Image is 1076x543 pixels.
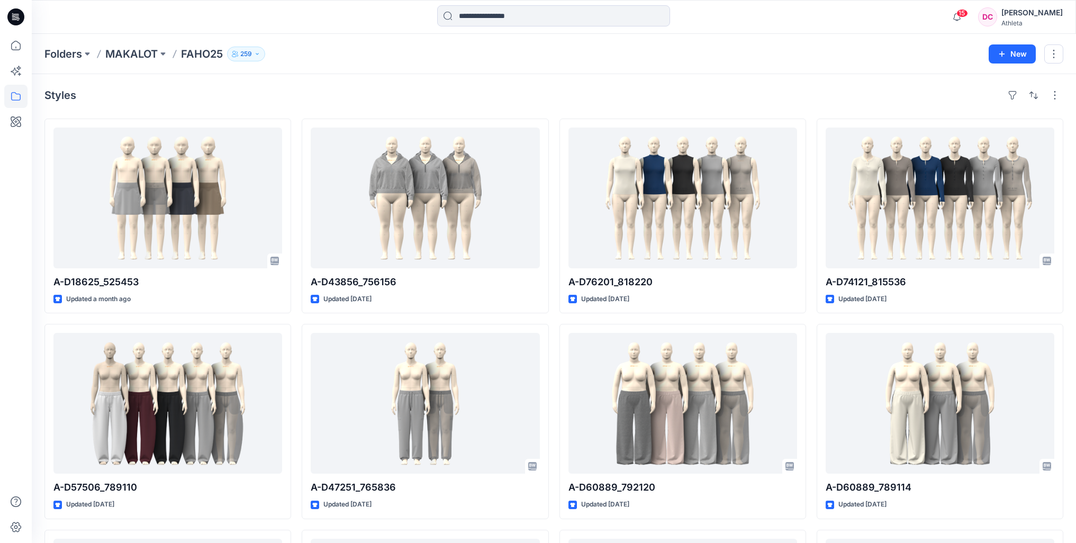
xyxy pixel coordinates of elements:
[44,47,82,61] a: Folders
[311,128,539,268] a: A-D43856_756156
[978,7,997,26] div: DC
[826,480,1054,495] p: A-D60889_789114
[1001,19,1063,27] div: Athleta
[323,499,372,510] p: Updated [DATE]
[53,128,282,268] a: A-D18625_525453
[826,275,1054,289] p: A-D74121_815536
[311,480,539,495] p: A-D47251_765836
[323,294,372,305] p: Updated [DATE]
[568,275,797,289] p: A-D76201_818220
[240,48,252,60] p: 259
[53,275,282,289] p: A-D18625_525453
[989,44,1036,64] button: New
[826,333,1054,474] a: A-D60889_789114
[956,9,968,17] span: 15
[105,47,158,61] a: MAKALOT
[826,128,1054,268] a: A-D74121_815536
[53,480,282,495] p: A-D57506_789110
[581,294,629,305] p: Updated [DATE]
[838,294,887,305] p: Updated [DATE]
[838,499,887,510] p: Updated [DATE]
[44,89,76,102] h4: Styles
[181,47,223,61] p: FAHO25
[311,275,539,289] p: A-D43856_756156
[311,333,539,474] a: A-D47251_765836
[568,480,797,495] p: A-D60889_792120
[53,333,282,474] a: A-D57506_789110
[66,499,114,510] p: Updated [DATE]
[568,333,797,474] a: A-D60889_792120
[1001,6,1063,19] div: [PERSON_NAME]
[581,499,629,510] p: Updated [DATE]
[66,294,131,305] p: Updated a month ago
[568,128,797,268] a: A-D76201_818220
[227,47,265,61] button: 259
